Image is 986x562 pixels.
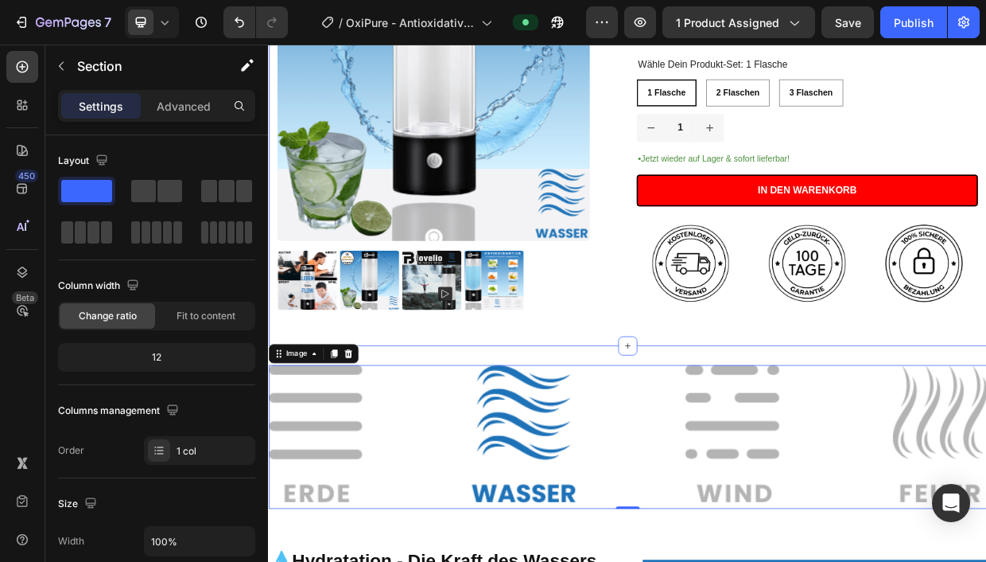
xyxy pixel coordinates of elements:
span: / [339,14,343,31]
input: Auto [145,527,254,556]
span: 3 Flaschen [692,57,749,70]
span: • [491,144,495,158]
img: gempages_576422648678974403-56875d71-1fd7-4a58-bbfb-36f36b54c4aa.png [807,227,934,354]
span: OxiPure - Antioxidative Energie für Ihre Zellen [346,14,475,31]
button: 7 [6,6,118,38]
div: Beta [12,291,38,304]
div: Image [20,404,54,418]
div: Column width [58,275,142,297]
div: 1 col [177,444,251,459]
p: Advanced [157,98,211,115]
p: 7 [104,13,111,32]
span: 1 Flasche [503,57,554,70]
span: Fit to content [177,309,235,323]
button: 1 product assigned [662,6,815,38]
img: gempages_576422648678974403-59f00046-c030-4df3-bbfe-95666e2fc971.png [652,227,779,354]
button: decrement [489,92,527,130]
div: Undo/Redo [223,6,288,38]
button: In den Warenkorb [489,173,942,215]
p: Jetzt wieder auf Lager & sofort lieferbar! [491,141,941,162]
button: Publish [880,6,947,38]
div: Width [58,534,84,548]
p: Settings [79,98,123,115]
span: Change ratio [79,309,137,323]
div: Open Intercom Messenger [932,484,970,522]
input: quantity [527,92,567,130]
span: Save [835,16,861,29]
span: 2 Flaschen [595,57,652,70]
div: Publish [894,14,934,31]
div: Order [58,443,84,458]
iframe: Design area [268,45,986,562]
div: Columns management [58,400,182,422]
div: In den Warenkorb [650,185,781,202]
img: gempages_576422648678974403-e39292b5-8256-40cc-9c79-4970d2b8e9b7.png [497,227,624,354]
div: 450 [15,170,38,182]
button: Save [821,6,874,38]
span: 1 product assigned [676,14,779,31]
p: Section [77,57,208,76]
div: Layout [58,150,111,172]
div: 12 [61,346,252,369]
button: increment [567,92,605,130]
div: Size [58,494,100,515]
